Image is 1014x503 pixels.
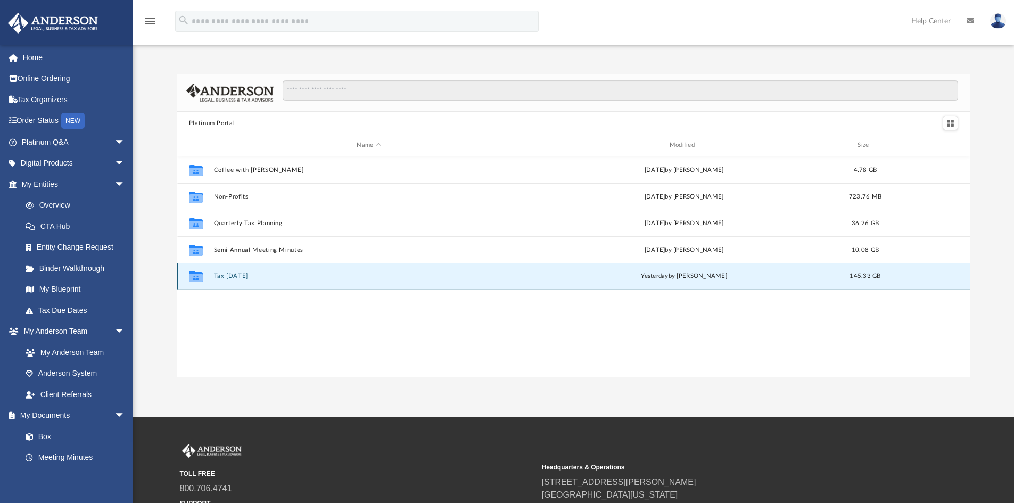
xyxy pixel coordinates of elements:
span: arrow_drop_down [114,153,136,175]
a: Tax Organizers [7,89,141,110]
a: My Entitiesarrow_drop_down [7,174,141,195]
a: 800.706.4741 [180,484,232,493]
a: Tax Due Dates [15,300,141,321]
a: Box [15,426,130,447]
a: Order StatusNEW [7,110,141,132]
i: menu [144,15,156,28]
span: arrow_drop_down [114,174,136,195]
span: arrow_drop_down [114,321,136,343]
div: Name [213,141,524,150]
a: Binder Walkthrough [15,258,141,279]
div: [DATE] by [PERSON_NAME] [529,218,839,228]
span: arrow_drop_down [114,405,136,427]
a: My Anderson Team [15,342,130,363]
div: by [PERSON_NAME] [529,271,839,281]
button: Platinum Portal [189,119,235,128]
button: Non-Profits [213,193,524,200]
button: Coffee with [PERSON_NAME] [213,167,524,174]
i: search [178,14,189,26]
div: grid [177,156,970,377]
a: Digital Productsarrow_drop_down [7,153,141,174]
span: arrow_drop_down [114,131,136,153]
div: id [182,141,209,150]
a: Overview [15,195,141,216]
span: 36.26 GB [852,220,879,226]
div: [DATE] by [PERSON_NAME] [529,245,839,254]
div: [DATE] by [PERSON_NAME] [529,192,839,201]
input: Search files and folders [283,80,958,101]
button: Semi Annual Meeting Minutes [213,246,524,253]
a: Meeting Minutes [15,447,136,468]
button: Switch to Grid View [943,116,959,130]
a: My Documentsarrow_drop_down [7,405,136,426]
div: Modified [529,141,839,150]
button: Tax [DATE] [213,273,524,279]
a: Online Ordering [7,68,141,89]
span: yesterday [641,273,668,279]
div: [DATE] by [PERSON_NAME] [529,165,839,175]
small: Headquarters & Operations [542,463,896,472]
span: 145.33 GB [850,273,880,279]
span: 4.78 GB [853,167,877,172]
a: Platinum Q&Aarrow_drop_down [7,131,141,153]
img: Anderson Advisors Platinum Portal [5,13,101,34]
span: 723.76 MB [849,193,881,199]
a: Home [7,47,141,68]
a: [STREET_ADDRESS][PERSON_NAME] [542,477,696,486]
a: [GEOGRAPHIC_DATA][US_STATE] [542,490,678,499]
small: TOLL FREE [180,469,534,479]
img: User Pic [990,13,1006,29]
span: 10.08 GB [852,246,879,252]
div: id [891,141,966,150]
a: menu [144,20,156,28]
a: My Anderson Teamarrow_drop_down [7,321,136,342]
a: Entity Change Request [15,237,141,258]
div: Size [844,141,886,150]
a: Client Referrals [15,384,136,405]
a: CTA Hub [15,216,141,237]
a: My Blueprint [15,279,136,300]
a: Anderson System [15,363,136,384]
img: Anderson Advisors Platinum Portal [180,444,244,458]
button: Quarterly Tax Planning [213,220,524,227]
div: NEW [61,113,85,129]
